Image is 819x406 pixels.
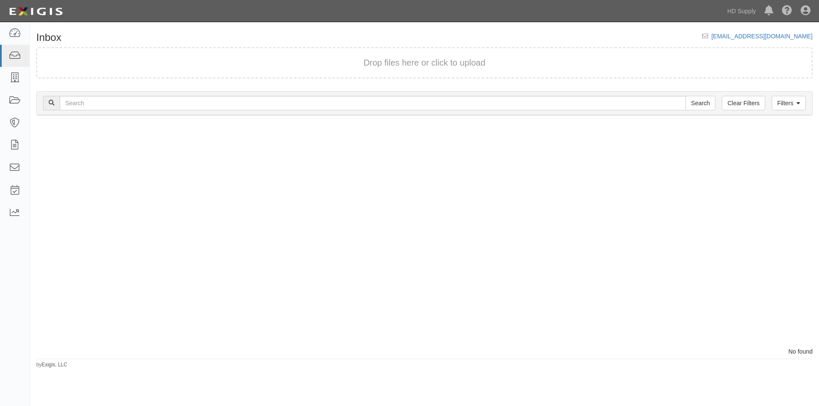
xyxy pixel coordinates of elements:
input: Search [60,96,686,110]
small: by [36,361,67,369]
a: Filters [772,96,806,110]
a: Exigis, LLC [42,362,67,368]
img: logo-5460c22ac91f19d4615b14bd174203de0afe785f0fc80cf4dbbc73dc1793850b.png [6,4,65,19]
div: No found [30,347,819,356]
input: Search [685,96,715,110]
button: Drop files here or click to upload [363,57,485,69]
a: Clear Filters [722,96,765,110]
a: HD Supply [723,3,760,20]
i: Help Center - Complianz [782,6,792,16]
h1: Inbox [36,32,61,43]
a: [EMAIL_ADDRESS][DOMAIN_NAME] [712,33,813,40]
